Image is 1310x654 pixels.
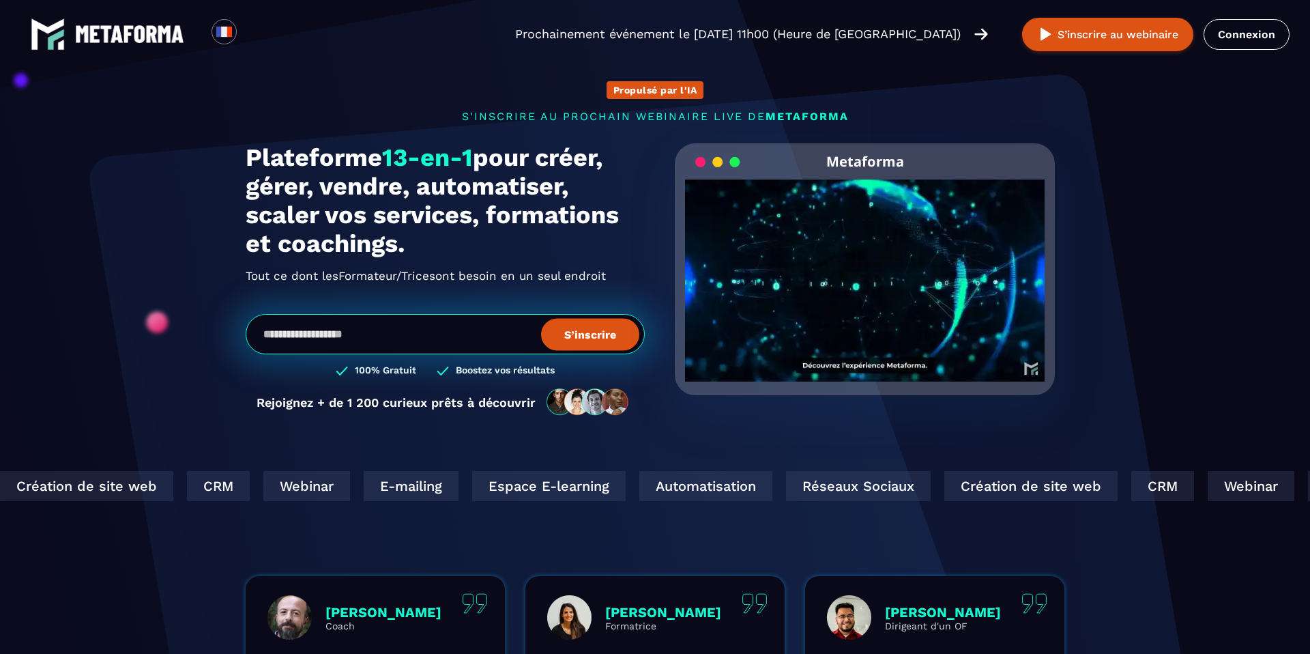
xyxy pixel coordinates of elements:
[325,604,441,621] p: [PERSON_NAME]
[31,17,65,51] img: logo
[1204,19,1290,50] a: Connexion
[246,110,1064,123] p: s'inscrire au prochain webinaire live de
[547,595,592,640] img: profile
[605,621,721,631] p: Formatrice
[248,26,259,42] input: Search for option
[237,19,270,49] div: Search for option
[336,365,348,378] img: checked
[257,395,536,410] p: Rejoignez + de 1 200 curieux prêts à découvrir
[267,595,312,640] img: profile
[456,365,555,378] h3: Boostez vos résultats
[246,265,645,287] h2: Tout ce dont les ont besoin en un seul endroit
[216,23,233,40] img: fr
[613,85,697,96] p: Propulsé par l'IA
[246,143,645,258] h1: Plateforme pour créer, gérer, vendre, automatiser, scaler vos services, formations et coachings.
[541,318,639,350] button: S’inscrire
[1022,18,1193,51] button: S’inscrire au webinaire
[515,25,961,44] p: Prochainement événement le [DATE] 11h00 (Heure de [GEOGRAPHIC_DATA])
[462,593,488,614] img: quote
[361,471,456,501] div: E-mailing
[974,27,988,42] img: arrow-right
[261,471,347,501] div: Webinar
[338,265,435,287] span: Formateur/Trices
[437,365,449,378] img: checked
[605,604,721,621] p: [PERSON_NAME]
[766,110,849,123] span: METAFORMA
[184,471,247,501] div: CRM
[1129,471,1191,501] div: CRM
[942,471,1115,501] div: Création de site web
[1205,471,1292,501] div: Webinar
[885,621,1001,631] p: Dirigeant d'un OF
[826,143,904,180] h2: Metaforma
[542,388,634,416] img: community-people
[685,180,1045,359] video: Your browser does not support the video tag.
[695,156,740,169] img: loading
[355,365,416,378] h3: 100% Gratuit
[742,593,768,614] img: quote
[325,621,441,631] p: Coach
[75,25,184,43] img: logo
[827,595,871,640] img: profile
[1021,593,1047,614] img: quote
[637,471,770,501] div: Automatisation
[885,604,1001,621] p: [PERSON_NAME]
[469,471,623,501] div: Espace E-learning
[783,471,928,501] div: Réseaux Sociaux
[382,143,473,172] span: 13-en-1
[1037,26,1054,43] img: play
